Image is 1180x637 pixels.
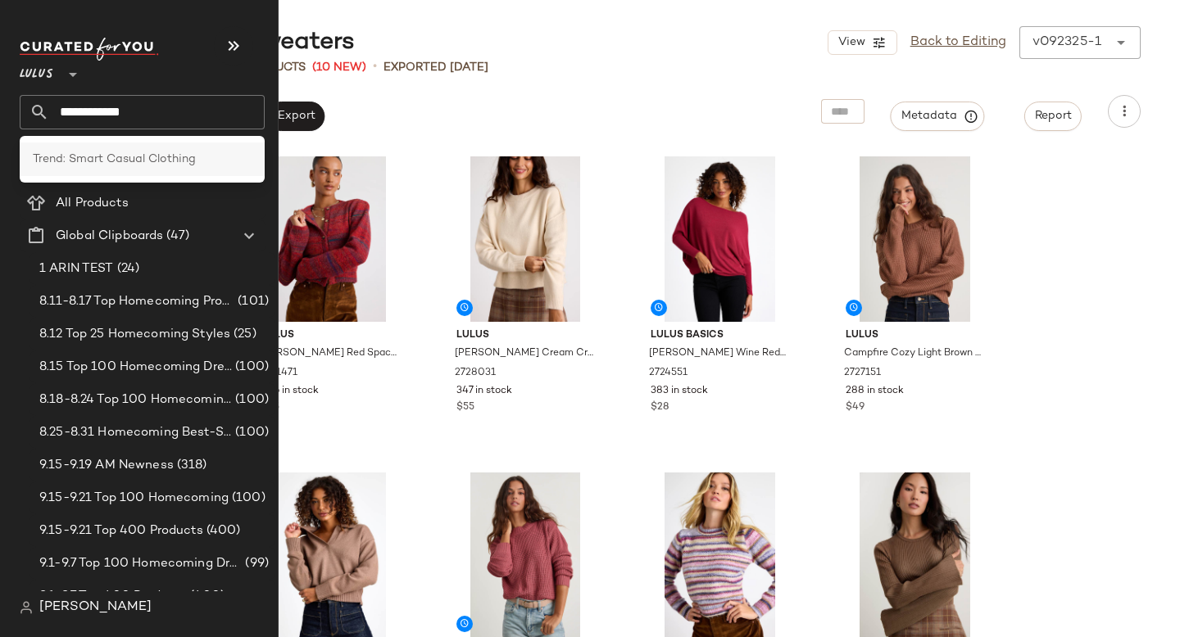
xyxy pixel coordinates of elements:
[455,346,593,361] span: [PERSON_NAME] Cream Crew Neck Pullover Sweater
[844,346,983,361] span: Campfire Cozy Light Brown Cropped Sweater
[232,391,269,409] span: (100)
[39,423,232,442] span: 8.25-8.31 Homecoming Best-Sellers
[260,366,297,381] span: 2731471
[20,56,53,85] span: Lulus
[276,110,315,123] span: Export
[373,57,377,77] span: •
[456,328,595,343] span: Lulus
[39,554,242,573] span: 9.1-9.7 Top 100 Homecoming Dresses
[39,391,232,409] span: 8.18-8.24 Top 100 Homecoming Dresses
[846,400,865,415] span: $49
[1024,102,1082,131] button: Report
[456,400,474,415] span: $55
[39,260,114,278] span: 1 ARIN TEST
[833,156,997,322] img: 2727151_02_front_2025-09-11.jpg
[232,358,269,377] span: (100)
[39,587,187,606] span: 9.1-9.7 Top 400 Products
[39,292,234,311] span: 8.11-8.17 Top Homecoming Product
[649,366,688,381] span: 2724551
[260,346,398,361] span: [PERSON_NAME] Red Space Dye Cropped Cardigan Sweater
[232,423,269,442] span: (100)
[187,587,225,606] span: (400)
[39,489,229,508] span: 9.15-9.21 Top 100 Homecoming
[174,456,207,475] span: (318)
[844,366,881,381] span: 2727151
[456,384,512,399] span: 347 in stock
[20,38,159,61] img: cfy_white_logo.C9jOOHJF.svg
[910,33,1006,52] a: Back to Editing
[114,260,140,278] span: (24)
[651,384,708,399] span: 383 in stock
[242,554,269,573] span: (99)
[39,598,152,617] span: [PERSON_NAME]
[26,162,43,178] img: svg%3e
[203,522,241,540] span: (400)
[383,59,488,76] p: Exported [DATE]
[230,325,256,344] span: (25)
[20,601,33,614] img: svg%3e
[837,36,865,49] span: View
[651,328,789,343] span: Lulus Basics
[39,358,232,377] span: 8.15 Top 100 Homecoming Dresses
[39,522,203,540] span: 9.15-9.21 Top 400 Products
[455,366,496,381] span: 2728031
[56,227,163,246] span: Global Clipboards
[163,227,189,246] span: (47)
[234,292,269,311] span: (101)
[266,102,324,131] button: Export
[52,161,117,180] span: Dashboard
[39,456,174,475] span: 9.15-9.19 AM Newness
[261,384,319,399] span: 286 in stock
[638,156,802,322] img: 2724551_01_hero_2025-09-19.jpg
[443,156,608,322] img: 2728031_01_hero_2025-09-16.jpg
[1032,33,1101,52] div: v092325-1
[229,489,265,508] span: (100)
[891,102,985,131] button: Metadata
[846,384,904,399] span: 288 in stock
[901,109,975,124] span: Metadata
[649,346,787,361] span: [PERSON_NAME] Wine Red Dolman Sleeve Sweater Top
[39,325,230,344] span: 8.12 Top 25 Homecoming Styles
[651,400,669,415] span: $28
[312,59,366,76] span: (10 New)
[1034,110,1072,123] span: Report
[828,30,896,55] button: View
[846,328,984,343] span: Lulus
[261,328,400,343] span: Lulus
[56,194,129,213] span: All Products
